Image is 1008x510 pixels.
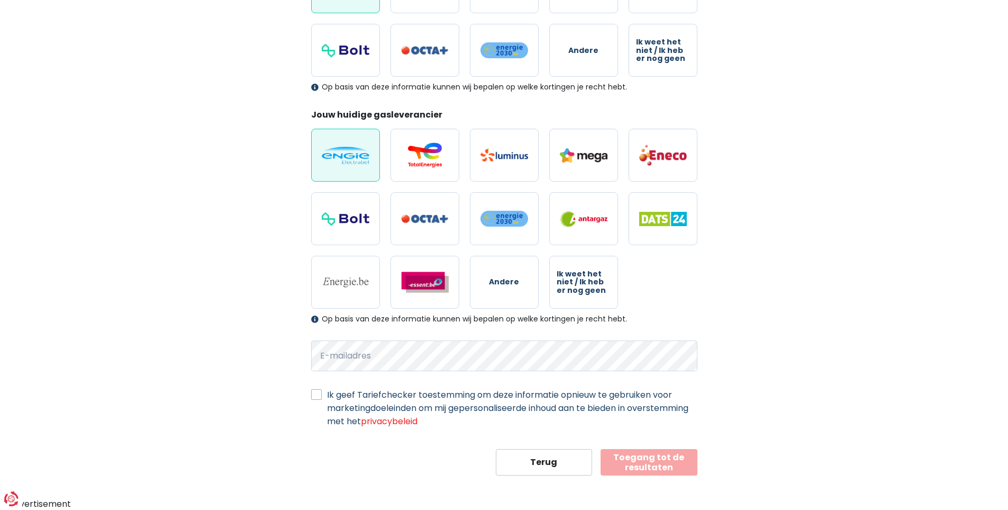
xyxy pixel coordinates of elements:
div: Op basis van deze informatie kunnen wij bepalen op welke kortingen je recht hebt. [311,83,697,92]
legend: Jouw huidige gasleverancier [311,109,697,125]
button: Terug [496,449,593,476]
img: Total Energies / Lampiris [401,142,449,168]
button: Toegang tot de resultaten [601,449,697,476]
img: Essent [401,272,449,293]
span: Ik weet het niet / Ik heb er nog geen [557,270,611,294]
img: Mega [560,148,607,163]
span: Ik weet het niet / Ik heb er nog geen [636,38,690,62]
img: Energie2030 [480,42,528,59]
img: Luminus [480,149,528,162]
img: Energie2030 [480,210,528,227]
img: Antargaz [560,211,607,227]
img: Octa+ [401,46,449,55]
span: Andere [489,278,519,286]
img: Octa+ [401,214,449,223]
img: Eneco [639,144,687,166]
img: Bolt [322,44,369,57]
a: privacybeleid [361,415,417,427]
img: Energie.be [322,276,369,288]
span: Andere [568,47,598,55]
div: Op basis van deze informatie kunnen wij bepalen op welke kortingen je recht hebt. [311,315,697,324]
label: Ik geef Tariefchecker toestemming om deze informatie opnieuw te gebruiken voor marketingdoeleinde... [327,388,697,428]
img: Bolt [322,212,369,226]
img: Engie / Electrabel [322,147,369,164]
img: Dats 24 [639,212,687,226]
